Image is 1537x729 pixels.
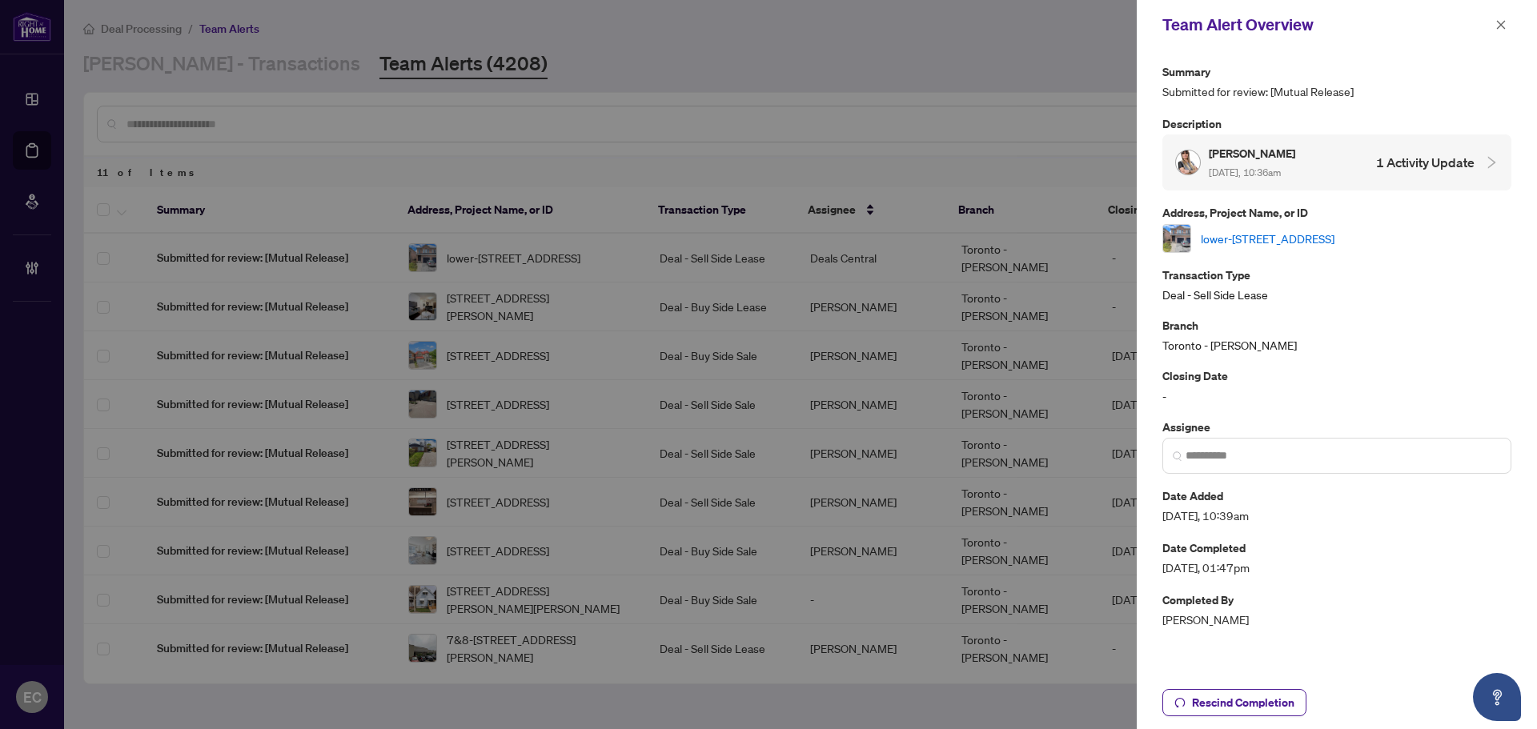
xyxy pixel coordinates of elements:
div: Team Alert Overview [1162,13,1491,37]
div: Deal - Sell Side Lease [1162,266,1511,303]
span: Submitted for review: [Mutual Release] [1162,82,1511,101]
img: Profile Icon [1176,150,1200,174]
span: [DATE], 01:47pm [1162,559,1511,577]
p: Transaction Type [1162,266,1511,284]
img: thumbnail-img [1163,225,1190,252]
span: [PERSON_NAME] [1162,611,1511,629]
p: Date Completed [1162,539,1511,557]
a: lower-[STREET_ADDRESS] [1201,230,1334,247]
span: Rescind Completion [1192,690,1294,715]
p: Branch [1162,316,1511,334]
button: Open asap [1473,673,1521,721]
p: Date Added [1162,487,1511,505]
p: Assignee [1162,418,1511,436]
div: - [1162,367,1511,404]
p: Closing Date [1162,367,1511,385]
img: search_icon [1173,451,1182,461]
p: Description [1162,114,1511,133]
p: Summary [1162,62,1511,81]
span: [DATE], 10:36am [1209,166,1281,178]
span: undo [1174,697,1186,708]
h5: [PERSON_NAME] [1209,144,1298,162]
h4: 1 Activity Update [1376,153,1475,172]
span: [DATE], 10:39am [1162,507,1511,525]
div: Profile Icon[PERSON_NAME] [DATE], 10:36am1 Activity Update [1162,134,1511,190]
div: Toronto - [PERSON_NAME] [1162,316,1511,354]
span: collapsed [1484,155,1499,170]
p: Completed By [1162,591,1511,609]
button: Rescind Completion [1162,689,1306,716]
p: Address, Project Name, or ID [1162,203,1511,222]
span: close [1495,19,1507,30]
